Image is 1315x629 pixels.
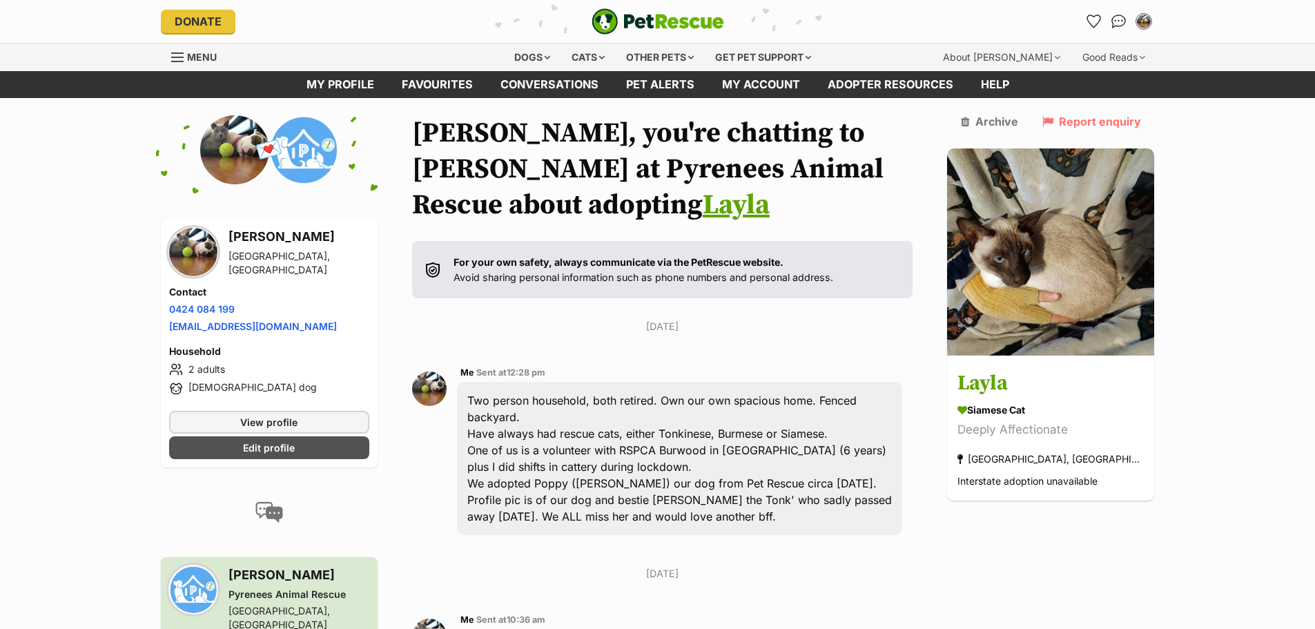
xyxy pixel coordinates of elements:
img: Pyrenees Animal Rescue profile pic [169,565,217,614]
a: Donate [161,10,235,33]
div: Good Reads [1073,43,1155,71]
a: PetRescue [592,8,724,35]
span: Me [460,367,474,378]
span: 10:36 am [507,615,545,625]
strong: For your own safety, always communicate via the PetRescue website. [454,256,783,268]
span: 💌 [253,135,284,164]
span: Edit profile [243,441,295,455]
img: Pyrenees Animal Rescue profile pic [269,115,338,184]
a: Report enquiry [1042,115,1141,128]
h3: Layla [957,368,1144,399]
span: 12:28 pm [507,367,545,378]
div: Dogs [505,43,560,71]
h4: Contact [169,285,369,299]
li: [DEMOGRAPHIC_DATA] dog [169,380,369,397]
img: logo-e224e6f780fb5917bec1dbf3a21bbac754714ae5b6737aabdf751b685950b380.svg [592,8,724,35]
img: conversation-icon-4a6f8262b818ee0b60e3300018af0b2d0b884aa5de6e9bcb8d3d4eeb1a70a7c4.svg [255,502,283,523]
span: Menu [187,51,217,63]
a: conversations [487,71,612,98]
a: Layla Siamese Cat Deeply Affectionate [GEOGRAPHIC_DATA], [GEOGRAPHIC_DATA] Interstate adoption un... [947,358,1154,501]
a: 0424 084 199 [169,303,235,315]
button: My account [1133,10,1155,32]
div: Get pet support [705,43,821,71]
a: Menu [171,43,226,68]
span: View profile [240,415,298,429]
a: Archive [961,115,1018,128]
li: 2 adults [169,361,369,378]
a: My account [708,71,814,98]
a: Conversations [1108,10,1130,32]
div: Other pets [616,43,703,71]
h1: [PERSON_NAME], you're chatting to [PERSON_NAME] at Pyrenees Animal Rescue about adopting [412,115,913,223]
a: Favourites [1083,10,1105,32]
p: Avoid sharing personal information such as phone numbers and personal address. [454,255,833,284]
div: Cats [562,43,614,71]
a: Adopter resources [814,71,967,98]
div: [GEOGRAPHIC_DATA], [GEOGRAPHIC_DATA] [957,449,1144,468]
a: Favourites [388,71,487,98]
a: Help [967,71,1023,98]
span: Me [460,615,474,625]
h3: [PERSON_NAME] [228,227,369,246]
p: [DATE] [412,319,913,333]
div: Deeply Affectionate [957,420,1144,439]
div: [GEOGRAPHIC_DATA], [GEOGRAPHIC_DATA] [228,249,369,277]
a: Pet alerts [612,71,708,98]
img: Ian Sprawson profile pic [412,371,447,406]
a: View profile [169,411,369,434]
img: Ian Sprawson profile pic [200,115,269,184]
h3: [PERSON_NAME] [228,565,369,585]
img: Layla [947,148,1154,356]
a: Edit profile [169,436,369,459]
span: Sent at [476,367,545,378]
div: Pyrenees Animal Rescue [228,588,369,601]
h4: Household [169,345,369,358]
span: Sent at [476,615,545,625]
div: Siamese Cat [957,403,1144,417]
p: [DATE] [412,566,913,581]
img: chat-41dd97257d64d25036548639549fe6c8038ab92f7586957e7f3b1b290dea8141.svg [1111,14,1126,28]
a: Layla [703,188,770,222]
div: About [PERSON_NAME] [933,43,1070,71]
span: Interstate adoption unavailable [957,475,1098,487]
a: [EMAIL_ADDRESS][DOMAIN_NAME] [169,320,337,332]
img: Ian Sprawson profile pic [169,228,217,276]
ul: Account quick links [1083,10,1155,32]
img: Ian Sprawson profile pic [1137,14,1151,28]
div: Two person household, both retired. Own our own spacious home. Fenced backyard. Have always had r... [457,382,903,535]
a: My profile [293,71,388,98]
